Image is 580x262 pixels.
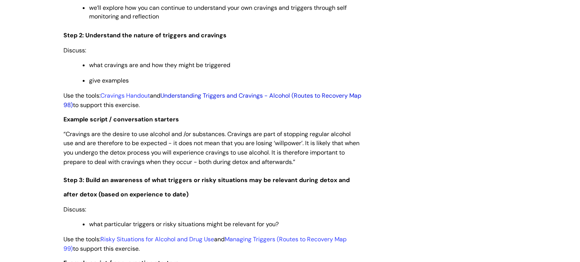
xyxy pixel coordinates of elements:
[63,205,86,213] span: Discuss:
[63,92,361,109] span: Use the tools: and to support this exercise.
[100,92,150,100] a: Cravings Handout
[89,4,347,20] span: we’ll explore how you can continue to understand your own cravings and triggers through self moni...
[89,61,230,69] span: what cravings are and how they might be triggered
[63,46,86,54] span: Discuss:
[63,115,179,123] strong: Example script / conversation starters
[63,176,350,198] span: Step 3: Build an awareness of what triggers or risky situations may be relevant during detox and ...
[63,130,359,166] span: “Cravings are the desire to use alcohol and /or substances. Cravings are part of stopping regular...
[63,92,361,109] a: Understanding Triggers and Cravings - Alcohol (Routes to Recovery Map 98)
[89,220,279,228] span: what particular triggers or risky situations might be relevant for you?
[89,77,129,84] span: give examples
[63,235,347,253] span: Use the tools: and to support this exercise.
[100,235,214,243] a: Risky Situations for Alcohol and Drug Use
[63,31,227,39] span: Step 2: Understand the nature of triggers and cravings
